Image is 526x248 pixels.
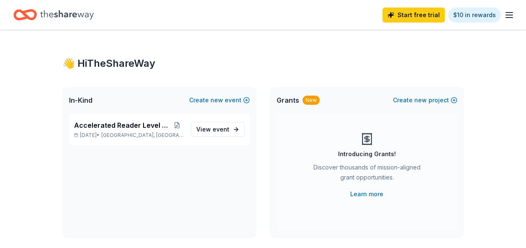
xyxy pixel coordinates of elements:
[310,162,424,186] div: Discover thousands of mission-aligned grant opportunities.
[101,132,184,139] span: [GEOGRAPHIC_DATA], [GEOGRAPHIC_DATA]
[62,57,464,70] div: 👋 Hi TheShareWay
[189,95,250,105] button: Createnewevent
[210,95,223,105] span: new
[350,189,383,199] a: Learn more
[382,8,445,23] a: Start free trial
[414,95,427,105] span: new
[213,126,229,133] span: event
[277,95,299,105] span: Grants
[338,149,396,159] div: Introducing Grants!
[393,95,457,105] button: Createnewproject
[196,124,229,134] span: View
[13,5,94,25] a: Home
[303,96,320,105] div: New
[74,132,184,139] p: [DATE] •
[448,8,501,23] a: $10 in rewards
[74,120,171,130] span: Accelerated Reader Level Up Events
[191,122,245,137] a: View event
[69,95,92,105] span: In-Kind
